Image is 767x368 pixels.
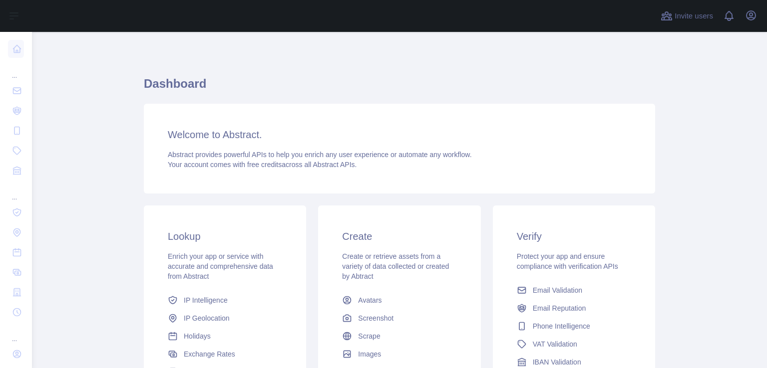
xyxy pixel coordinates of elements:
div: ... [8,323,24,343]
button: Invite users [659,8,715,24]
span: Email Validation [533,285,582,295]
span: Avatars [358,295,382,305]
span: Holidays [184,331,211,341]
span: IBAN Validation [533,357,581,367]
div: ... [8,182,24,201]
span: free credits [247,161,282,169]
span: Protect your app and ensure compliance with verification APIs [517,252,618,270]
span: Phone Intelligence [533,321,590,331]
span: Abstract provides powerful APIs to help you enrich any user experience or automate any workflow. [168,151,472,159]
a: Avatars [338,291,460,309]
a: Screenshot [338,309,460,327]
h3: Lookup [168,229,282,243]
a: Email Reputation [513,299,635,317]
span: VAT Validation [533,339,577,349]
a: Images [338,345,460,363]
span: Create or retrieve assets from a variety of data collected or created by Abtract [342,252,449,280]
div: ... [8,60,24,80]
span: IP Geolocation [184,313,230,323]
span: Enrich your app or service with accurate and comprehensive data from Abstract [168,252,273,280]
a: Exchange Rates [164,345,286,363]
span: Screenshot [358,313,393,323]
span: Invite users [675,10,713,22]
span: Scrape [358,331,380,341]
span: Your account comes with across all Abstract APIs. [168,161,357,169]
a: IP Intelligence [164,291,286,309]
span: Email Reputation [533,303,586,313]
a: Phone Intelligence [513,317,635,335]
a: Email Validation [513,281,635,299]
h3: Create [342,229,456,243]
a: Holidays [164,327,286,345]
h1: Dashboard [144,76,655,100]
h3: Welcome to Abstract. [168,128,631,142]
a: IP Geolocation [164,309,286,327]
a: Scrape [338,327,460,345]
a: VAT Validation [513,335,635,353]
h3: Verify [517,229,631,243]
span: Exchange Rates [184,349,235,359]
span: Images [358,349,381,359]
span: IP Intelligence [184,295,228,305]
